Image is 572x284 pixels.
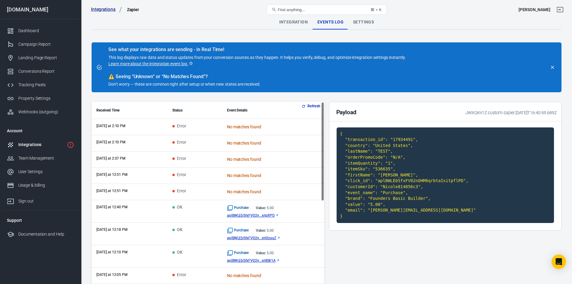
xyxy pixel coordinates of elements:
time: 2025-09-04T14:07:31-04:00 [96,156,125,160]
span: aplBWLEb5fxFV02nOHM6qrbtaIxit8Br1A [227,258,276,263]
div: Campaign Report [18,41,74,47]
div: Dashboard [18,28,74,34]
span: Error [172,173,186,178]
span: Standard event name [227,228,249,234]
div: Settings [348,15,379,29]
th: Event Details [222,102,324,119]
time: 2025-09-04T12:51:38-04:00 [96,173,127,177]
span: Error [172,189,186,194]
svg: 1 networks not verified yet [67,141,74,148]
a: Learn more about the integration event log. [108,61,193,67]
strong: Value: [256,206,266,210]
a: Usage & billing [2,179,79,192]
li: Support [2,213,79,228]
a: aplBWLEb5fxFV02n...xitpflPD [227,213,319,218]
div: Integration [274,15,313,29]
div: No matches found [227,124,319,130]
time: 2025-09-04T12:10:32-04:00 [96,250,127,254]
strong: Value: [256,251,266,255]
code: { "transaction_id": "17934491", "country": "United States", "lastName": "TEST", "orderPromoCode":... [337,127,554,223]
p: This log displays raw data and status updates from your conversion sources as they happen. It hel... [108,54,406,67]
time: 2025-09-04T12:51:38-04:00 [96,189,127,193]
span: Error [172,124,186,129]
div: [DOMAIN_NAME] [2,7,79,12]
button: close [548,63,557,72]
div: No matches found [227,173,319,179]
strong: Value: [256,228,266,233]
div: See what your integrations are sending - in Real Time! [108,47,406,53]
div: No matches found [227,189,319,195]
div: Property Settings [18,95,74,102]
a: Integrations [91,6,122,13]
span: Error [172,156,186,161]
li: Account [2,124,79,138]
span: aplBWLEb5fxFV02nOHM6qrbtaIxitGzuuZ [227,236,276,240]
time: 2025-09-04T12:05:12-04:00 [96,273,127,277]
time: 2025-09-04T12:18:53-04:00 [96,228,127,232]
a: Sign out [2,192,79,208]
div: Conversions Report [18,68,74,75]
div: Usage & billing [18,182,74,188]
div: Seeing “Unknown” or “No Matches Found”? [108,74,406,80]
th: Status [168,102,222,119]
a: Team Management [2,151,79,165]
span: OK [172,205,183,210]
a: Webhooks (outgoing) [2,105,79,119]
span: Error [172,140,186,145]
div: Integrations [18,142,65,148]
div: Tracking Pixels [18,82,74,88]
div: Sign out [18,198,74,204]
button: Find anything...⌘ + K [267,5,387,15]
div: No matches found [227,156,319,163]
time: 2025-09-04T12:40:59-04:00 [96,205,127,209]
a: Landing Page Report [2,51,79,65]
span: Standard event name [227,205,249,211]
span: Error [172,273,186,278]
div: User Settings [18,169,74,175]
div: No matches found [227,140,319,146]
div: Documentation and Help [18,231,74,237]
span: Standard event name [227,250,249,256]
span: OK [172,250,183,255]
a: Dashboard [2,24,79,38]
div: No matches found [227,273,319,279]
div: Account id: JWXQKv1Z [519,7,550,13]
a: aplBWLEb5fxFV02n...xitGzuuZ [227,236,319,240]
a: Property Settings [2,92,79,105]
div: 5.00 [256,228,274,233]
th: Received Time [92,102,168,119]
time: 2025-09-04T14:10:14-04:00 [96,124,125,128]
a: User Settings [2,165,79,179]
span: OK [172,228,183,233]
span: aplBWLEb5fxFV02nOHM6qrbtaIxitpflPD [227,213,275,218]
p: Don’t worry — these are common right after setup or when new states are received. [108,81,406,87]
div: Open Intercom Messenger [552,255,566,269]
span: Find anything... [278,8,305,12]
div: Team Management [18,155,74,161]
a: Tracking Pixels [2,78,79,92]
div: JWXQKv1Z.custom-zapier.[DATE]T16:40:59.689Z [463,110,557,116]
time: 2025-09-04T14:10:12-04:00 [96,140,125,144]
a: Integrations [2,138,79,151]
div: Webhooks (outgoing) [18,109,74,115]
a: Campaign Report [2,38,79,51]
div: Events Log [313,15,348,29]
span: warning [108,74,114,79]
div: 5.00 [256,206,274,210]
div: 5.00 [256,251,274,255]
a: Conversions Report [2,65,79,78]
div: Zapier [127,7,139,13]
h2: Payload [336,109,357,115]
div: ⌘ + K [371,8,382,12]
a: Sign out [553,2,567,17]
button: Refresh [300,103,323,109]
a: aplBWLEb5fxFV02n...xit8Br1A [227,258,319,263]
div: Landing Page Report [18,55,74,61]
